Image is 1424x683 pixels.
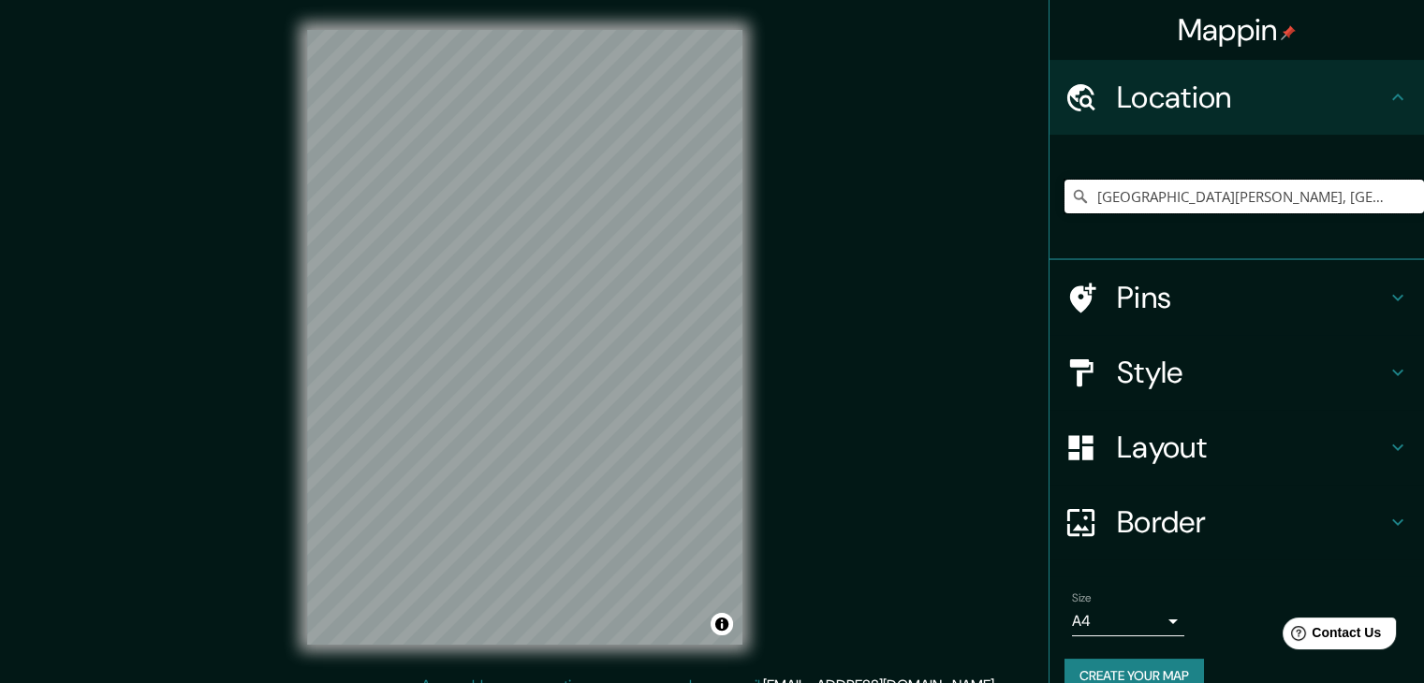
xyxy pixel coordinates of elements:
img: pin-icon.png [1281,25,1296,40]
input: Pick your city or area [1064,180,1424,213]
h4: Style [1117,354,1387,391]
div: Style [1050,335,1424,410]
div: Layout [1050,410,1424,485]
h4: Location [1117,79,1387,116]
button: Toggle attribution [711,613,733,635]
h4: Layout [1117,429,1387,466]
h4: Pins [1117,279,1387,316]
h4: Border [1117,503,1387,541]
canvas: Map [307,30,742,645]
div: Border [1050,485,1424,559]
div: Pins [1050,260,1424,335]
iframe: Help widget launcher [1257,610,1403,662]
div: Location [1050,60,1424,135]
div: A4 [1072,606,1184,636]
h4: Mappin [1178,11,1297,49]
label: Size [1072,590,1092,606]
